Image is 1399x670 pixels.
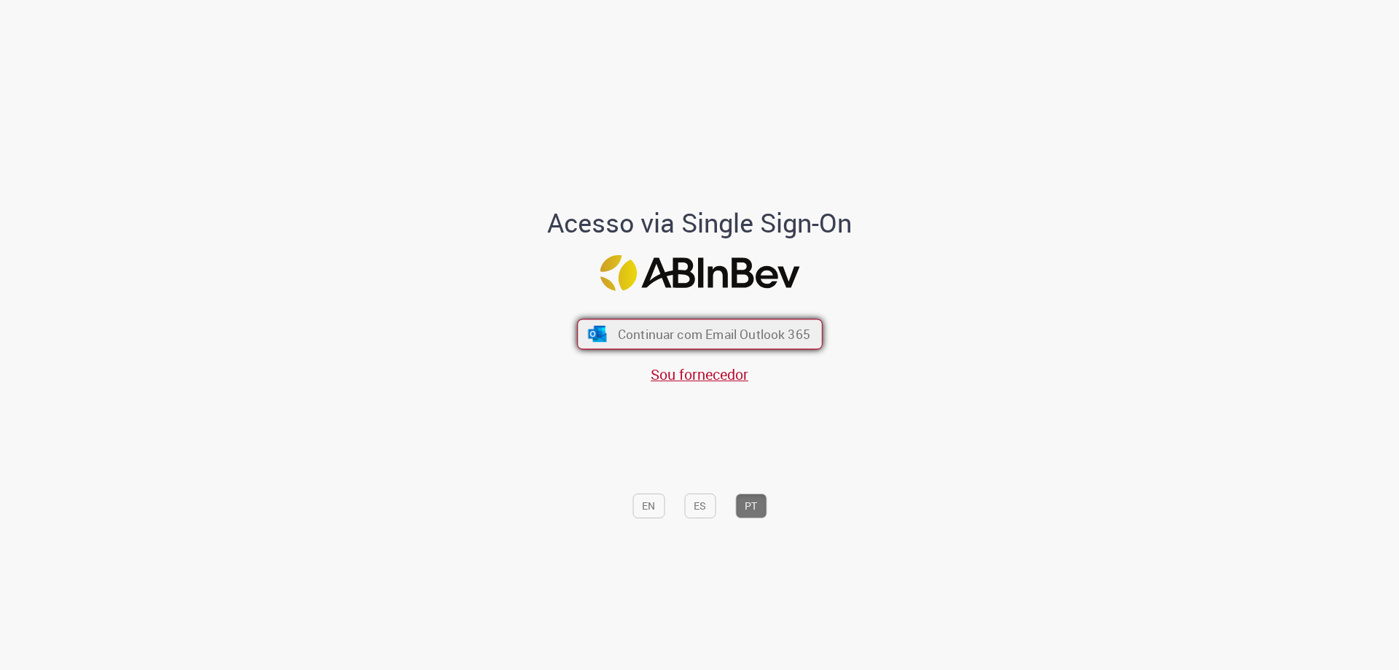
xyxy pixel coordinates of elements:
button: EN [632,494,665,518]
button: ícone Azure/Microsoft 360 Continuar com Email Outlook 365 [577,319,823,350]
span: Continuar com Email Outlook 365 [617,326,810,343]
h1: Acesso via Single Sign-On [498,209,902,238]
a: Sou fornecedor [651,365,748,384]
img: Logo ABInBev [600,255,799,291]
button: PT [735,494,767,518]
img: ícone Azure/Microsoft 360 [587,326,608,342]
button: ES [684,494,716,518]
